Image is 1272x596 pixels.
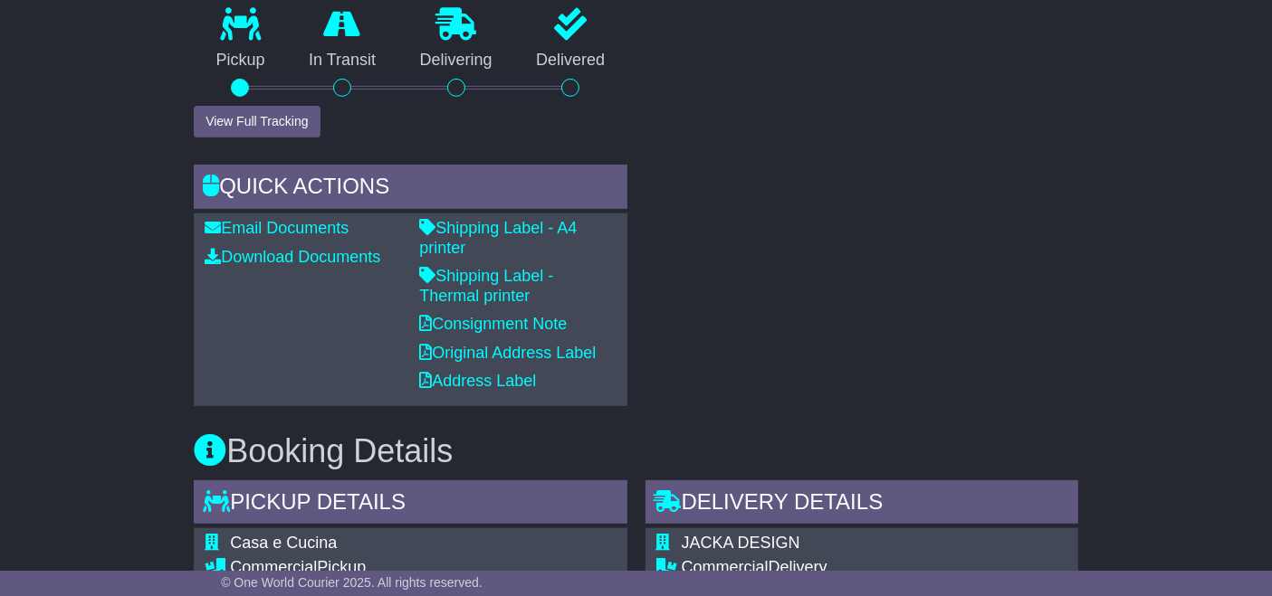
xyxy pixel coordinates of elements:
[287,51,398,71] p: In Transit
[419,219,577,257] a: Shipping Label - A4 printer
[230,558,579,578] div: Pickup
[419,267,553,305] a: Shipping Label - Thermal printer
[646,480,1078,529] div: Delivery Details
[194,106,320,137] button: View Full Tracking
[194,433,1078,469] h3: Booking Details
[419,344,596,362] a: Original Address Label
[194,165,626,213] div: Quick Actions
[682,558,1067,578] div: Delivery
[194,51,287,71] p: Pickup
[514,51,627,71] p: Delivered
[205,248,380,266] a: Download Documents
[419,372,536,390] a: Address Label
[221,575,483,590] span: © One World Courier 2025. All rights reserved.
[205,219,349,237] a: Email Documents
[682,534,800,552] span: JACKA DESIGN
[230,534,337,552] span: Casa e Cucina
[397,51,514,71] p: Delivering
[194,480,626,529] div: Pickup Details
[419,315,567,333] a: Consignment Note
[230,558,317,576] span: Commercial
[682,558,769,576] span: Commercial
